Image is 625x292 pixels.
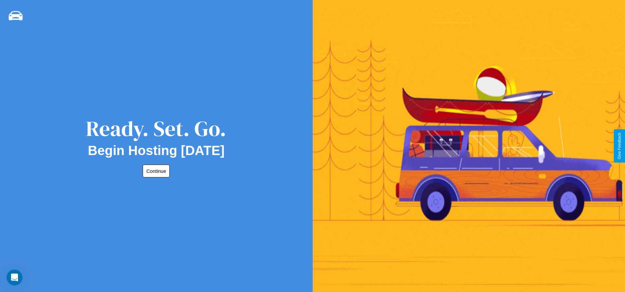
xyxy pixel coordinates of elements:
iframe: Intercom live chat [7,270,22,285]
button: Continue [143,165,170,177]
div: Ready. Set. Go. [86,114,226,143]
div: Give Feedback [617,133,622,159]
h2: Begin Hosting [DATE] [88,143,225,158]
